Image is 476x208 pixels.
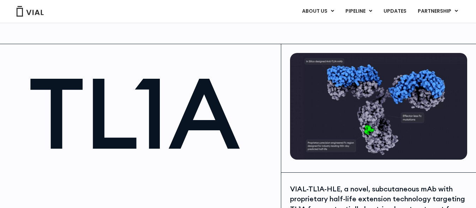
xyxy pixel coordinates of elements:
img: TL1A antibody diagram. [290,53,467,160]
img: Vial Logo [16,6,44,17]
h1: TL1A [29,64,274,162]
a: UPDATES [378,5,412,17]
a: PARTNERSHIPMenu Toggle [412,5,464,17]
a: ABOUT USMenu Toggle [296,5,339,17]
a: PIPELINEMenu Toggle [340,5,378,17]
